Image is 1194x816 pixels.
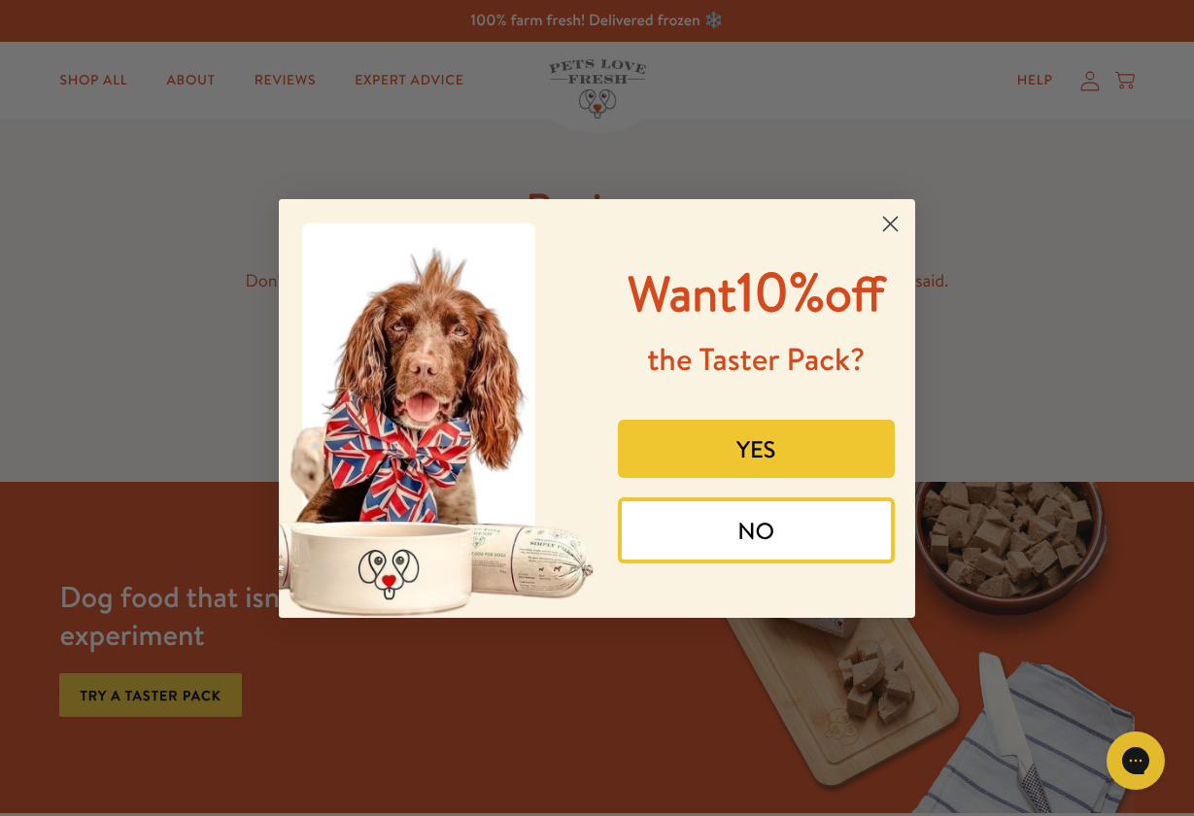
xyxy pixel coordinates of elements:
[618,420,896,478] button: YES
[279,199,597,618] img: 8afefe80-1ef6-417a-b86b-9520c2248d41.jpeg
[1097,725,1175,797] iframe: Gorgias live chat messenger
[628,260,736,327] span: Want
[647,338,865,381] span: the Taster Pack?
[628,254,885,328] span: 10%
[873,207,907,241] button: Close dialog
[825,260,885,327] span: off
[618,497,896,563] button: NO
